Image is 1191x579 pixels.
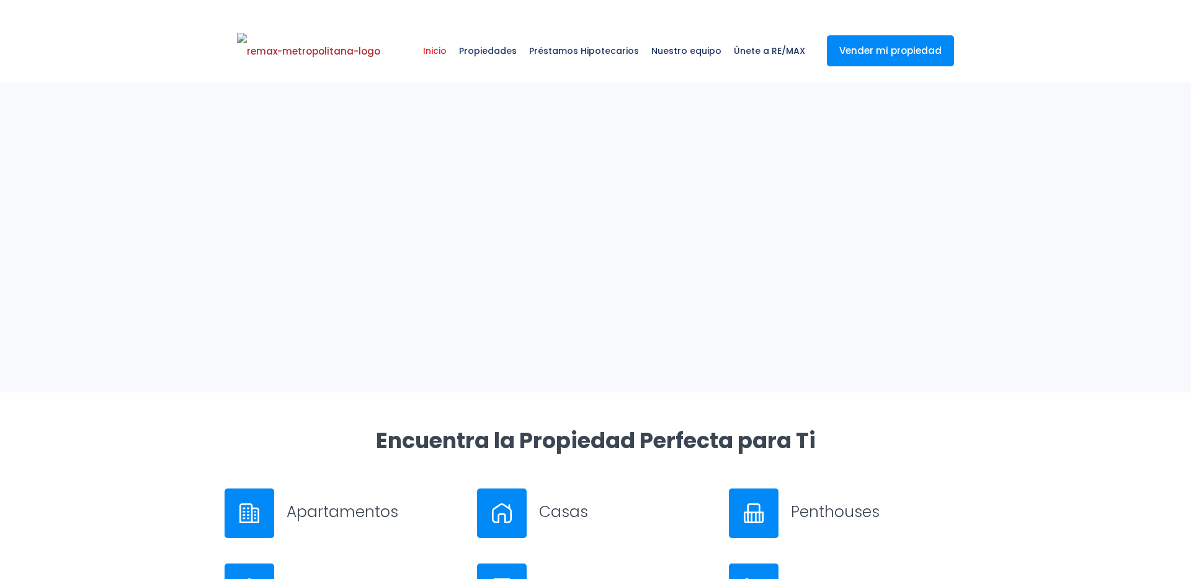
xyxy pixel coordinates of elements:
a: Inicio [417,20,453,82]
span: Propiedades [453,32,523,69]
span: Únete a RE/MAX [728,32,811,69]
h3: Penthouses [791,501,966,523]
img: remax-metropolitana-logo [237,33,380,70]
a: Apartamentos [225,488,462,538]
a: Vender mi propiedad [827,35,954,66]
a: Nuestro equipo [645,20,728,82]
h3: Casas [539,501,715,523]
span: Nuestro equipo [645,32,728,69]
span: Préstamos Hipotecarios [523,32,645,69]
a: Casas [477,488,715,538]
a: Penthouses [729,488,966,538]
a: RE/MAX Metropolitana [237,20,380,82]
h3: Apartamentos [287,501,462,523]
a: Únete a RE/MAX [728,20,811,82]
span: Inicio [417,32,453,69]
a: Préstamos Hipotecarios [523,20,645,82]
a: Propiedades [453,20,523,82]
strong: Encuentra la Propiedad Perfecta para Ti [376,425,816,456]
